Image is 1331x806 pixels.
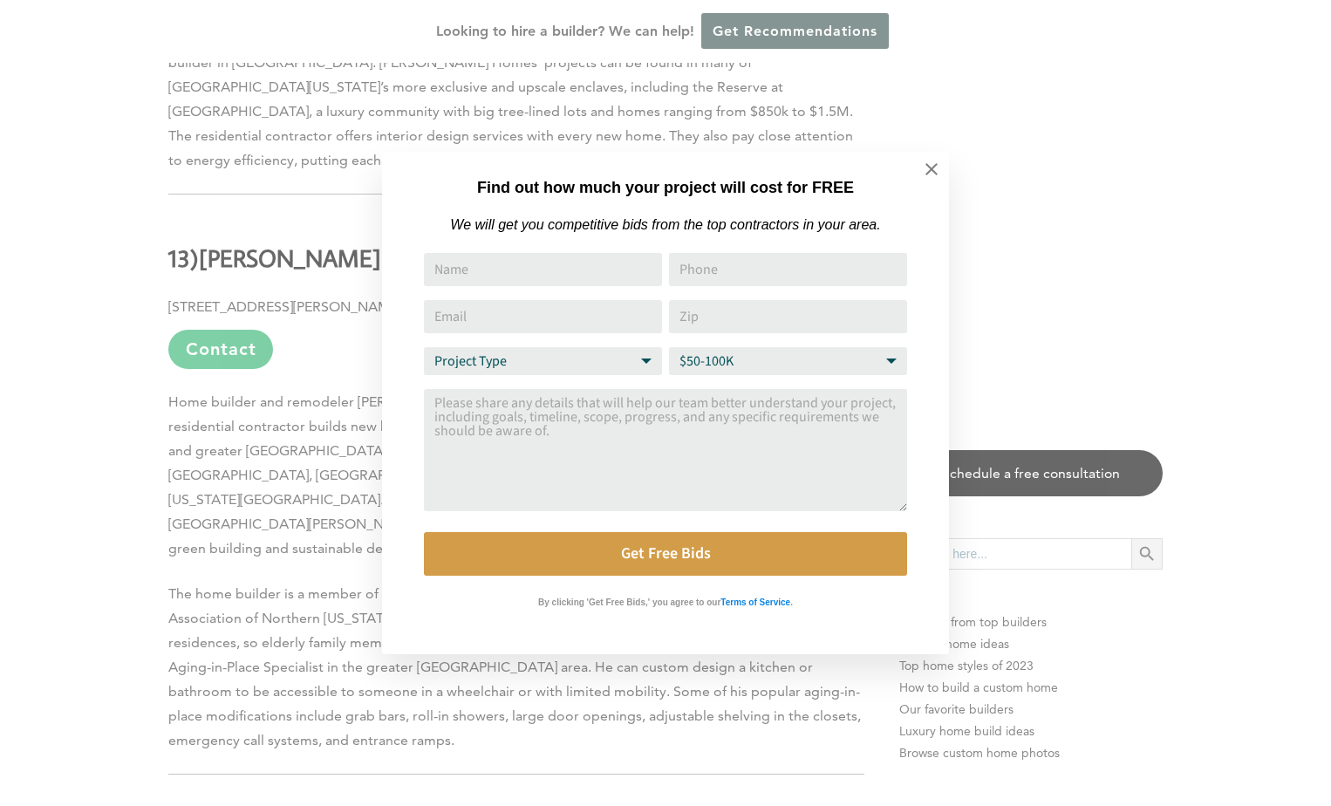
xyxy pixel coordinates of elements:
[424,300,662,333] input: Email Address
[450,217,880,232] em: We will get you competitive bids from the top contractors in your area.
[669,300,907,333] input: Zip
[901,139,962,200] button: Close
[477,179,854,196] strong: Find out how much your project will cost for FREE
[538,598,720,607] strong: By clicking 'Get Free Bids,' you agree to our
[720,593,790,608] a: Terms of Service
[424,532,907,576] button: Get Free Bids
[424,347,662,375] select: Project Type
[424,389,907,511] textarea: Comment or Message
[424,253,662,286] input: Name
[669,347,907,375] select: Budget Range
[790,598,793,607] strong: .
[669,253,907,286] input: Phone
[720,598,790,607] strong: Terms of Service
